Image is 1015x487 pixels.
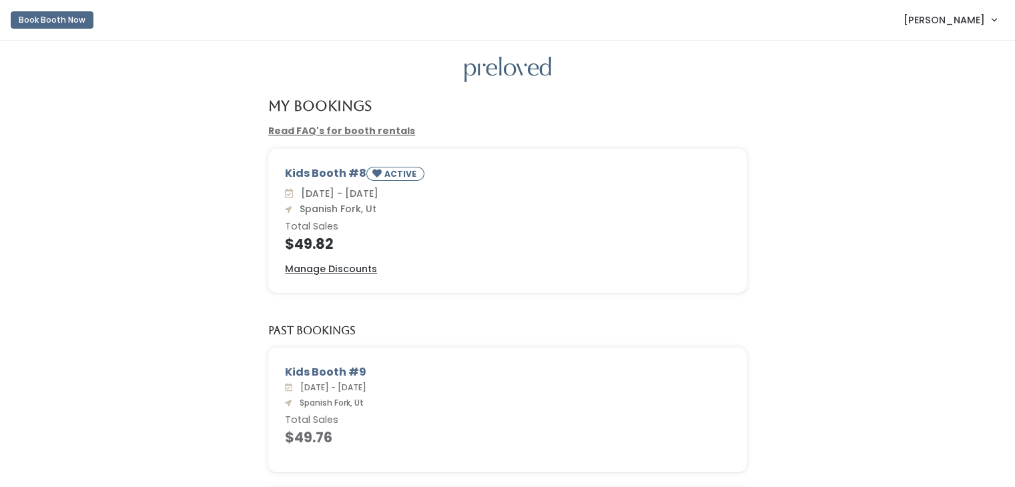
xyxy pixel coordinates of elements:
h6: Total Sales [285,415,730,426]
div: Kids Booth #9 [285,364,730,380]
h4: $49.82 [285,236,730,252]
a: Manage Discounts [285,262,377,276]
span: [DATE] - [DATE] [296,187,378,200]
button: Book Booth Now [11,11,93,29]
h6: Total Sales [285,221,730,232]
span: [PERSON_NAME] [904,13,985,27]
a: Book Booth Now [11,5,93,35]
h4: My Bookings [268,98,372,113]
a: Read FAQ's for booth rentals [268,124,415,137]
div: Kids Booth #8 [285,165,730,186]
h4: $49.76 [285,430,730,445]
span: Spanish Fork, Ut [294,397,364,408]
a: [PERSON_NAME] [890,5,1010,34]
span: Spanish Fork, Ut [294,202,376,215]
small: ACTIVE [384,168,419,179]
img: preloved logo [464,57,551,83]
h5: Past Bookings [268,325,356,337]
span: [DATE] - [DATE] [295,382,366,393]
